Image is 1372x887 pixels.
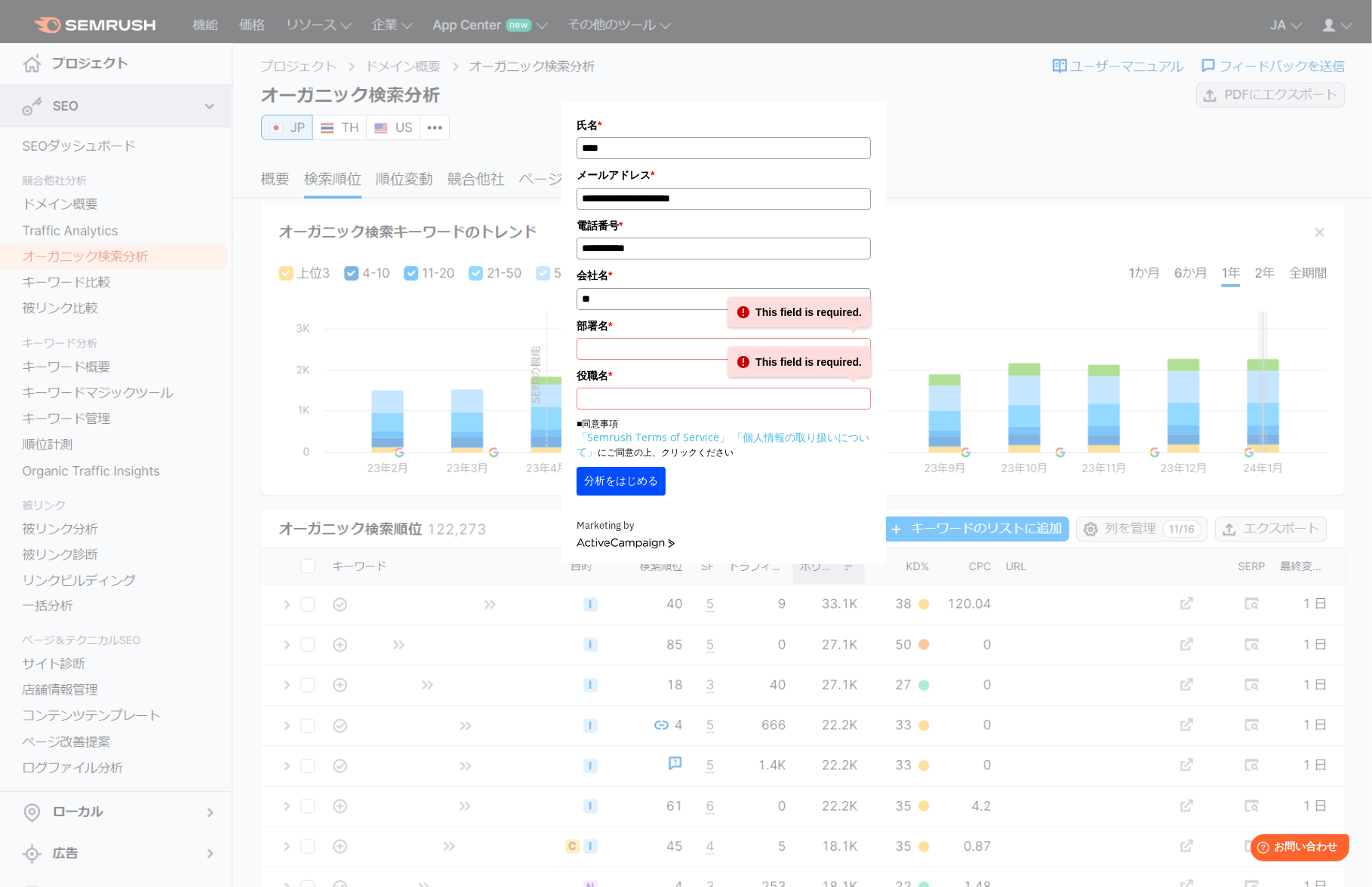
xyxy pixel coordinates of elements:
[577,117,871,134] label: 氏名
[577,430,869,459] a: 「個人情報の取り扱いについて」
[577,318,871,334] label: 部署名
[577,467,666,496] button: 分析をはじめる
[577,430,730,444] a: 「Semrush Terms of Service」
[728,297,871,327] div: This field is required.
[577,267,871,284] label: 会社名
[1238,828,1355,870] iframe: Help widget launcher
[728,347,871,377] div: This field is required.
[577,367,871,384] label: 役職名
[577,417,871,459] p: ■同意事項 にご同意の上、クリックください
[577,518,871,534] div: Marketing by
[577,167,871,183] label: メールアドレス
[577,217,871,234] label: 電話番号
